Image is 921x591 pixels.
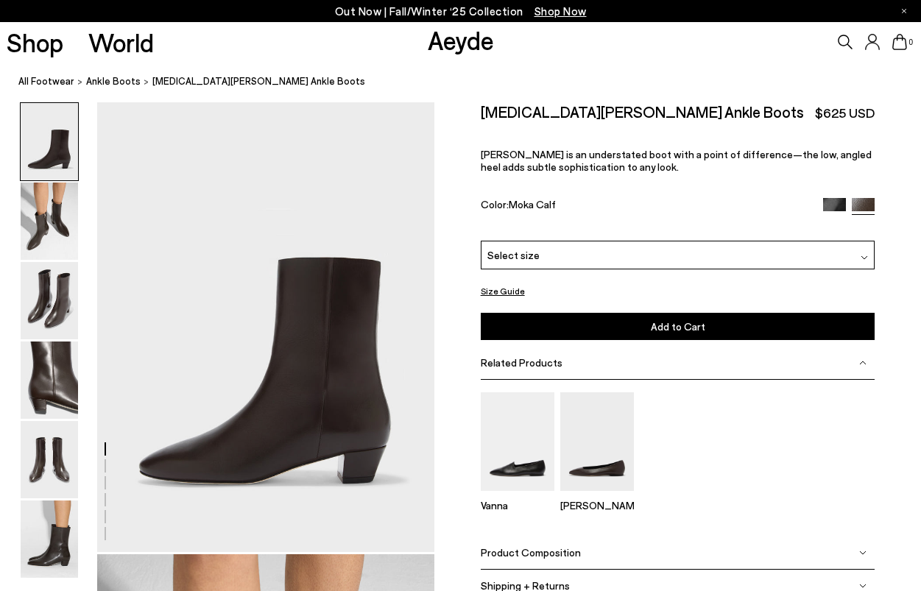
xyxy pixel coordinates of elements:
h2: [MEDICAL_DATA][PERSON_NAME] Ankle Boots [481,102,804,121]
img: Vanna Almond-Toe Loafers [481,392,554,490]
button: Add to Cart [481,313,875,340]
a: Vanna Almond-Toe Loafers Vanna [481,481,554,512]
span: ankle boots [86,75,141,87]
img: svg%3E [861,254,868,261]
p: Vanna [481,499,554,512]
a: ankle boots [86,74,141,89]
img: Yasmin Leather Ankle Boots - Image 3 [21,262,78,339]
img: Yasmin Leather Ankle Boots - Image 5 [21,421,78,498]
img: svg%3E [859,582,867,590]
a: Aeyde [428,24,494,55]
a: Ellie Almond-Toe Flats [PERSON_NAME] [560,481,634,512]
p: [PERSON_NAME] [560,499,634,512]
span: Related Products [481,356,562,369]
span: 0 [907,38,914,46]
a: 0 [892,34,907,50]
nav: breadcrumb [18,62,921,102]
img: Yasmin Leather Ankle Boots - Image 1 [21,103,78,180]
a: World [88,29,154,55]
span: Navigate to /collections/new-in [534,4,587,18]
img: Ellie Almond-Toe Flats [560,392,634,490]
a: All Footwear [18,74,74,89]
img: svg%3E [859,549,867,556]
span: [MEDICAL_DATA][PERSON_NAME] Ankle Boots [152,74,365,89]
img: Yasmin Leather Ankle Boots - Image 4 [21,341,78,419]
span: [PERSON_NAME] is an understated boot with a point of difference—the low, angled heel adds subtle ... [481,148,872,173]
span: Add to Cart [651,320,705,333]
p: Out Now | Fall/Winter ‘25 Collection [335,2,587,21]
img: Yasmin Leather Ankle Boots - Image 6 [21,500,78,578]
span: $625 USD [815,104,875,122]
span: Product Composition [481,546,581,559]
span: Moka Calf [509,198,556,210]
img: svg%3E [859,359,867,367]
span: Select size [487,247,540,263]
img: Yasmin Leather Ankle Boots - Image 2 [21,183,78,260]
div: Color: [481,198,811,215]
button: Size Guide [481,282,525,300]
a: Shop [7,29,63,55]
